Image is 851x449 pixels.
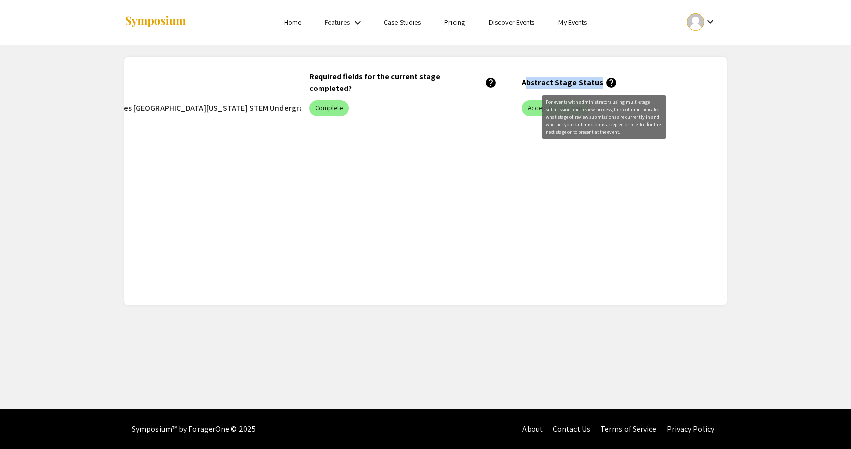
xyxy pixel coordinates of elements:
a: Pricing [444,18,465,27]
mat-icon: help [485,77,497,89]
div: Required fields for the current stage completed?help [309,71,506,94]
mat-chip: Complete [309,100,349,116]
button: Expand account dropdown [676,11,727,33]
mat-chip: Accepted for Event [522,100,590,116]
a: Discover Events [489,18,535,27]
a: About [522,424,543,434]
a: Case Studies [384,18,421,27]
mat-icon: Expand account dropdown [704,16,716,28]
iframe: Chat [7,404,42,442]
mat-icon: help [605,77,617,89]
div: Symposium™ by ForagerOne © 2025 [132,409,256,449]
div: Required fields for the current stage completed? [309,71,497,94]
mat-header-cell: Abstract Stage Status [514,69,727,96]
a: Privacy Policy [667,424,714,434]
a: Contact Us [553,424,590,434]
mat-icon: Expand Features list [352,17,364,29]
mat-cell: 2025 Life Sciences [GEOGRAPHIC_DATA][US_STATE] STEM Undergraduate Symposium [88,96,301,120]
a: Features [325,18,350,27]
a: Terms of Service [600,424,657,434]
div: For events with administrators using multi-stage submission and review-process, this column indic... [542,95,666,139]
img: Symposium by ForagerOne [124,15,187,29]
a: My Events [558,18,587,27]
a: Home [284,18,301,27]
